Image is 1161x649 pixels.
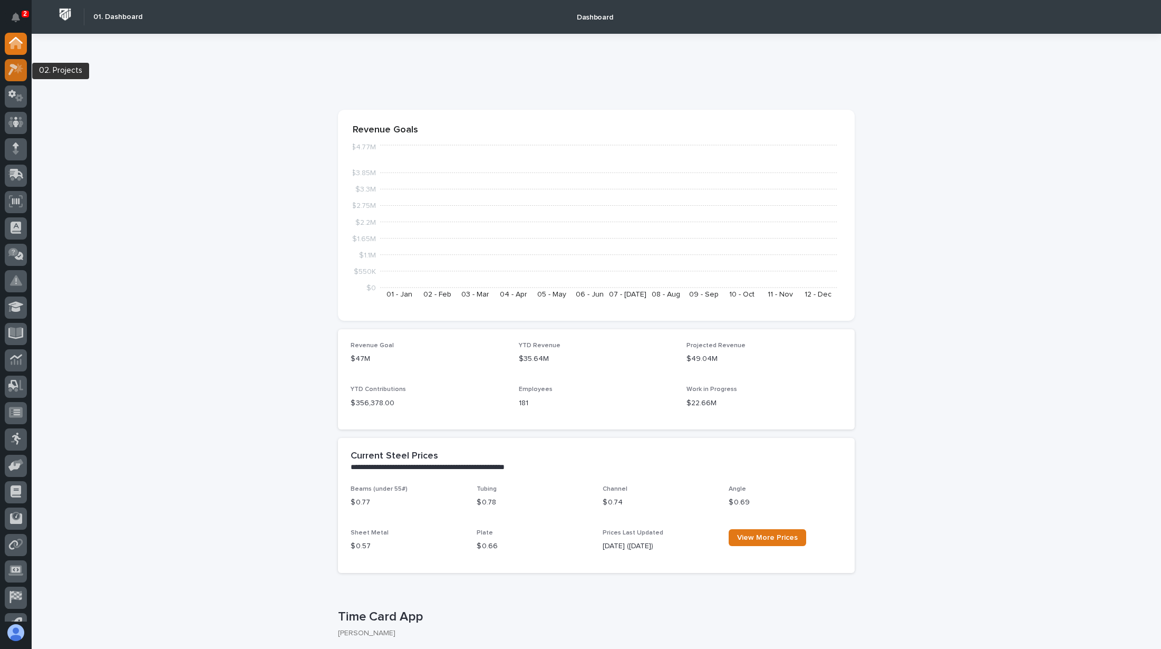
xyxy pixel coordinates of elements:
tspan: $3.3M [355,186,376,193]
p: $ 0.78 [477,497,590,508]
a: View More Prices [729,529,806,546]
p: $ 0.69 [729,497,842,508]
span: Channel [603,486,627,492]
button: users-avatar [5,622,27,644]
span: Plate [477,530,493,536]
p: $ 0.57 [351,541,464,552]
p: [DATE] ([DATE]) [603,541,716,552]
tspan: $1.1M [359,251,376,259]
p: $ 356,378.00 [351,398,506,409]
tspan: $550K [354,268,376,275]
span: Employees [519,386,553,393]
text: 10 - Oct [729,291,754,298]
text: 12 - Dec [805,291,831,298]
tspan: $1.65M [352,235,376,242]
p: $ 0.66 [477,541,590,552]
text: 03 - Mar [461,291,489,298]
tspan: $4.77M [351,144,376,151]
span: Angle [729,486,746,492]
p: 181 [519,398,674,409]
p: 2 [23,10,27,17]
h2: Current Steel Prices [351,451,438,462]
img: Workspace Logo [55,5,75,24]
span: Projected Revenue [686,342,746,349]
span: Work in Progress [686,386,737,393]
text: 09 - Sep [689,291,719,298]
p: Revenue Goals [353,125,840,136]
span: Beams (under 55#) [351,486,408,492]
text: 02 - Feb [423,291,451,298]
span: Revenue Goal [351,342,394,349]
text: 04 - Apr [500,291,527,298]
span: Prices Last Updated [603,530,663,536]
div: Notifications2 [13,13,27,30]
span: YTD Revenue [519,342,560,349]
span: Tubing [477,486,497,492]
button: Notifications [5,6,27,28]
text: 11 - Nov [768,291,793,298]
tspan: $2.75M [352,202,376,209]
p: $22.66M [686,398,842,409]
tspan: $2.2M [355,218,376,226]
text: 01 - Jan [386,291,412,298]
tspan: $0 [366,284,376,292]
p: $35.64M [519,354,674,365]
p: Time Card App [338,609,850,625]
tspan: $3.85M [351,169,376,177]
span: View More Prices [737,534,798,541]
h2: 01. Dashboard [93,13,142,22]
p: [PERSON_NAME] [338,629,846,638]
p: $49.04M [686,354,842,365]
span: YTD Contributions [351,386,406,393]
text: 07 - [DATE] [609,291,646,298]
span: Sheet Metal [351,530,389,536]
text: 05 - May [537,291,566,298]
p: $47M [351,354,506,365]
p: $ 0.77 [351,497,464,508]
p: $ 0.74 [603,497,716,508]
text: 08 - Aug [652,291,680,298]
text: 06 - Jun [576,291,604,298]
